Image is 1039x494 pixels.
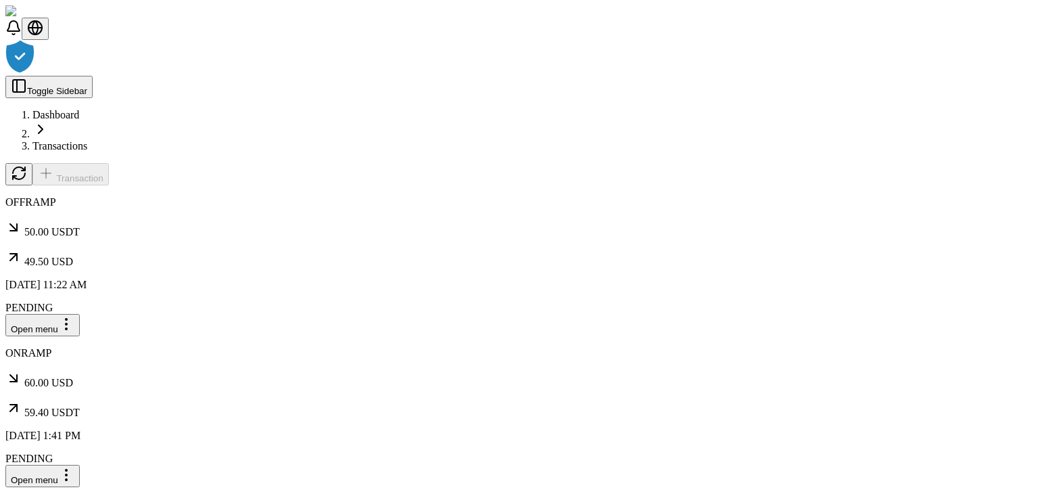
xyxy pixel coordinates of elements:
[32,140,87,152] a: Transactions
[5,453,1034,465] div: PENDING
[11,475,58,485] span: Open menu
[5,430,1034,442] p: [DATE] 1:41 PM
[32,109,79,120] a: Dashboard
[5,400,1034,419] p: 59.40 USDT
[5,76,93,98] button: Toggle Sidebar
[5,370,1034,389] p: 60.00 USD
[5,249,1034,268] p: 49.50 USD
[5,302,1034,314] div: PENDING
[11,324,58,334] span: Open menu
[5,279,1034,291] p: [DATE] 11:22 AM
[5,219,1034,238] p: 50.00 USDT
[27,86,87,96] span: Toggle Sidebar
[5,109,1034,152] nav: breadcrumb
[5,465,80,487] button: Open menu
[5,5,86,18] img: ShieldPay Logo
[5,347,1034,359] p: ONRAMP
[56,173,103,183] span: Transaction
[5,196,1034,208] p: OFFRAMP
[32,163,109,185] button: Transaction
[5,314,80,336] button: Open menu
